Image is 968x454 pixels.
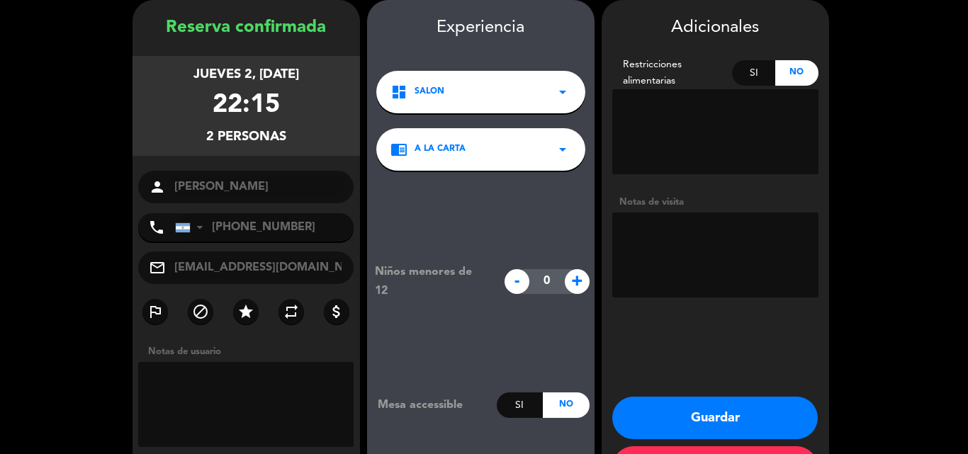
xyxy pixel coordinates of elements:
[193,64,299,85] div: jueves 2, [DATE]
[149,178,166,195] i: person
[543,392,589,418] div: No
[206,127,286,147] div: 2 personas
[283,303,300,320] i: repeat
[415,85,444,99] span: SALON
[367,396,497,414] div: Mesa accessible
[192,303,209,320] i: block
[612,14,818,42] div: Adicionales
[554,84,571,101] i: arrow_drop_down
[141,344,360,359] div: Notas de usuario
[415,142,466,157] span: A LA CARTA
[390,141,407,158] i: chrome_reader_mode
[148,219,165,236] i: phone
[147,303,164,320] i: outlined_flag
[364,263,497,300] div: Niños menores de 12
[565,269,590,294] span: +
[367,14,595,42] div: Experiencia
[497,392,543,418] div: Si
[505,269,529,294] span: -
[149,259,166,276] i: mail_outline
[612,195,818,210] div: Notas de visita
[176,214,208,241] div: Argentina: +54
[732,60,775,86] div: Si
[328,303,345,320] i: attach_money
[133,14,360,42] div: Reserva confirmada
[612,397,818,439] button: Guardar
[775,60,818,86] div: No
[390,84,407,101] i: dashboard
[213,85,280,127] div: 22:15
[237,303,254,320] i: star
[612,57,733,89] div: Restricciones alimentarias
[554,141,571,158] i: arrow_drop_down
